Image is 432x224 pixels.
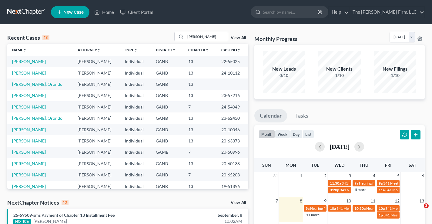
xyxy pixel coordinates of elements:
[379,206,385,211] span: 10a
[183,124,216,135] td: 13
[273,172,279,179] span: 31
[374,65,416,72] div: New Filings
[216,124,248,135] td: 20-10046
[151,79,183,90] td: GANB
[216,158,248,169] td: 20-60138
[259,130,275,138] button: month
[73,135,120,146] td: [PERSON_NAME]
[360,162,368,168] span: Thu
[151,112,183,124] td: GANB
[311,162,319,168] span: Tue
[120,101,151,112] td: Individual
[183,181,216,192] td: 13
[286,162,296,168] span: Mon
[12,138,46,143] a: [PERSON_NAME]
[183,90,216,101] td: 13
[354,181,358,186] span: 9a
[216,147,248,158] td: 20-50996
[216,135,248,146] td: 20-63373
[183,56,216,67] td: 13
[205,48,209,52] i: unfold_more
[310,206,357,211] span: Hearing for [PERSON_NAME]
[12,48,27,52] a: Nameunfold_more
[73,181,120,192] td: [PERSON_NAME]
[231,36,246,40] a: View All
[62,200,69,205] div: 10
[120,79,151,90] td: Individual
[397,172,400,179] span: 5
[91,7,117,18] a: Home
[151,101,183,112] td: GANB
[318,72,361,79] div: 1/10
[12,184,46,189] a: [PERSON_NAME]
[12,115,62,121] a: [PERSON_NAME], Orondo
[183,79,216,90] td: 13
[125,48,138,52] a: Typeunfold_more
[379,188,385,192] span: 11a
[151,169,183,181] td: GANB
[379,213,383,217] span: 1p
[73,124,120,135] td: [PERSON_NAME]
[120,147,151,158] td: Individual
[12,93,46,98] a: [PERSON_NAME]
[183,101,216,112] td: 7
[13,212,115,218] a: 25-59509-sms Payment of Chapter 13 Installment Fee
[186,32,228,41] input: Search by name...
[299,197,303,205] span: 8
[346,197,352,205] span: 10
[306,206,310,211] span: 9a
[254,109,287,122] a: Calendar
[23,48,27,52] i: unfold_more
[120,169,151,181] td: Individual
[151,181,183,192] td: GANB
[151,90,183,101] td: GANB
[73,158,120,169] td: [PERSON_NAME]
[299,172,303,179] span: 1
[183,112,216,124] td: 13
[188,48,209,52] a: Chapterunfold_more
[120,135,151,146] td: Individual
[216,169,248,181] td: 20-65203
[120,181,151,192] td: Individual
[216,181,248,192] td: 19-51896
[237,48,241,52] i: unfold_more
[275,197,279,205] span: 7
[183,169,216,181] td: 7
[151,135,183,146] td: GANB
[342,181,396,186] span: 341 Meeting for [PERSON_NAME]
[120,124,151,135] td: Individual
[337,206,391,211] span: 341 Meeting for [PERSON_NAME]
[12,172,46,177] a: [PERSON_NAME]
[231,201,246,205] a: View All
[12,59,46,64] a: [PERSON_NAME]
[172,48,176,52] i: unfold_more
[353,187,366,192] a: +5 more
[151,124,183,135] td: GANB
[323,172,327,179] span: 2
[183,158,216,169] td: 13
[290,130,303,138] button: day
[134,48,138,52] i: unfold_more
[330,188,339,192] span: 3:20p
[216,90,248,101] td: 23-57216
[379,181,383,186] span: 9a
[216,56,248,67] td: 22-55025
[318,65,361,72] div: New Clients
[221,48,241,52] a: Case Nounfold_more
[411,203,426,218] iframe: Intercom live chat
[120,56,151,67] td: Individual
[183,67,216,79] td: 13
[12,82,62,87] a: [PERSON_NAME], Orondo
[183,135,216,146] td: 13
[329,7,349,18] a: Help
[348,172,352,179] span: 3
[73,147,120,158] td: [PERSON_NAME]
[73,112,120,124] td: [PERSON_NAME]
[262,162,271,168] span: Sun
[12,70,46,75] a: [PERSON_NAME]
[97,48,101,52] i: unfold_more
[63,10,84,15] span: New Case
[120,67,151,79] td: Individual
[290,109,314,122] a: Tasks
[42,35,49,40] div: 13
